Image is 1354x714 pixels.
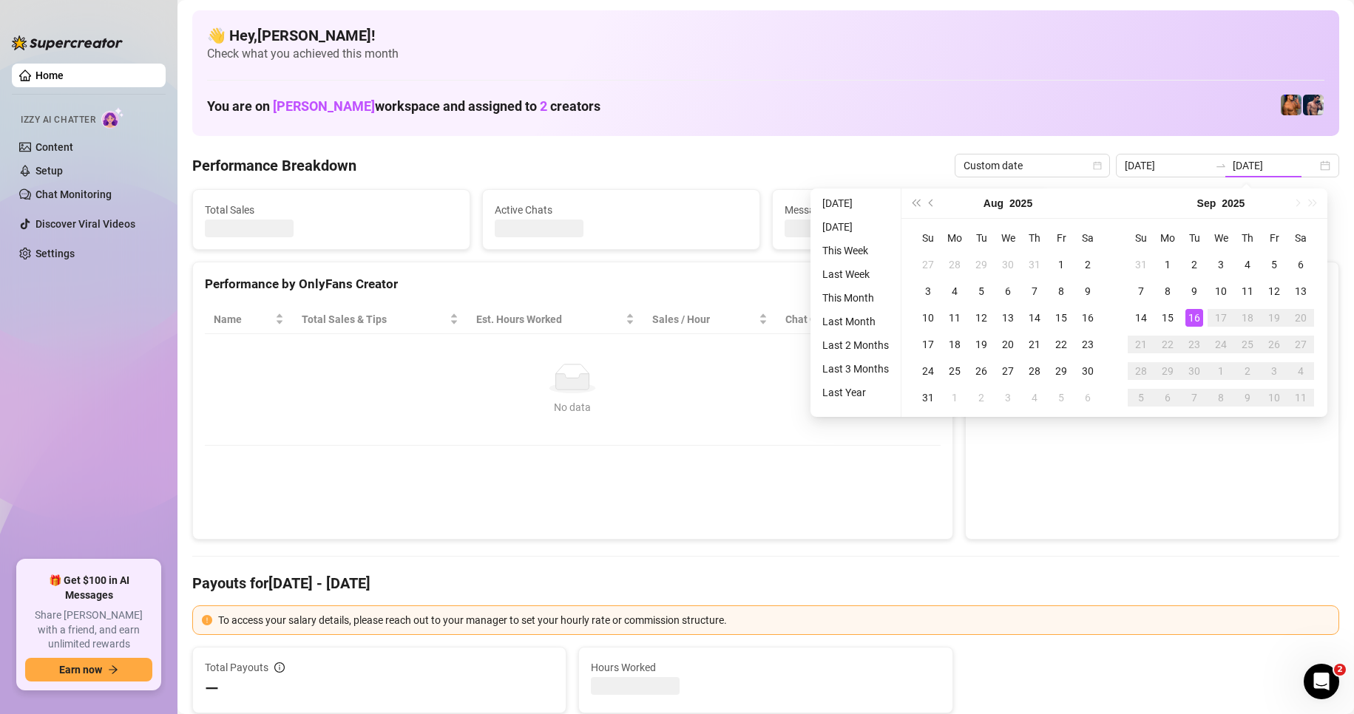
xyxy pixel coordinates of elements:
[35,69,64,81] a: Home
[495,202,748,218] span: Active Chats
[205,305,293,334] th: Name
[785,311,919,327] span: Chat Conversion
[202,615,212,625] span: exclamation-circle
[1281,95,1301,115] img: JG
[1303,95,1324,115] img: Axel
[785,202,1037,218] span: Messages Sent
[218,612,1330,628] div: To access your salary details, please reach out to your manager to set your hourly rate or commis...
[35,141,73,153] a: Content
[1233,157,1317,174] input: End date
[205,202,458,218] span: Total Sales
[776,305,940,334] th: Chat Conversion
[25,658,152,681] button: Earn nowarrow-right
[643,305,776,334] th: Sales / Hour
[964,154,1101,177] span: Custom date
[978,274,1327,294] div: Sales by OnlyFans Creator
[205,677,219,701] span: —
[59,664,102,676] span: Earn now
[540,98,547,114] span: 2
[214,311,272,327] span: Name
[1093,161,1102,170] span: calendar
[205,274,941,294] div: Performance by OnlyFans Creator
[207,98,600,115] h1: You are on workspace and assigned to creators
[273,98,375,114] span: [PERSON_NAME]
[293,305,467,334] th: Total Sales & Tips
[25,574,152,602] span: 🎁 Get $100 in AI Messages
[35,165,63,177] a: Setup
[476,311,623,327] div: Est. Hours Worked
[1304,664,1339,699] iframe: Intercom live chat
[274,662,285,673] span: info-circle
[591,659,940,676] span: Hours Worked
[101,107,124,129] img: AI Chatter
[1334,664,1346,676] span: 2
[205,659,268,676] span: Total Payouts
[192,155,356,176] h4: Performance Breakdown
[1215,160,1227,171] span: swap-right
[35,188,112,200] a: Chat Monitoring
[108,664,118,675] span: arrow-right
[207,46,1324,62] span: Check what you achieved this month
[652,311,756,327] span: Sales / Hour
[35,248,75,259] a: Settings
[35,218,135,230] a: Discover Viral Videos
[207,25,1324,46] h4: 👋 Hey, [PERSON_NAME] !
[220,399,926,415] div: No data
[192,573,1339,594] h4: Payouts for [DATE] - [DATE]
[25,608,152,652] span: Share [PERSON_NAME] with a friend, and earn unlimited rewards
[1125,157,1209,174] input: Start date
[12,35,123,50] img: logo-BBDzfeDw.svg
[1215,160,1227,171] span: to
[302,311,447,327] span: Total Sales & Tips
[21,113,95,127] span: Izzy AI Chatter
